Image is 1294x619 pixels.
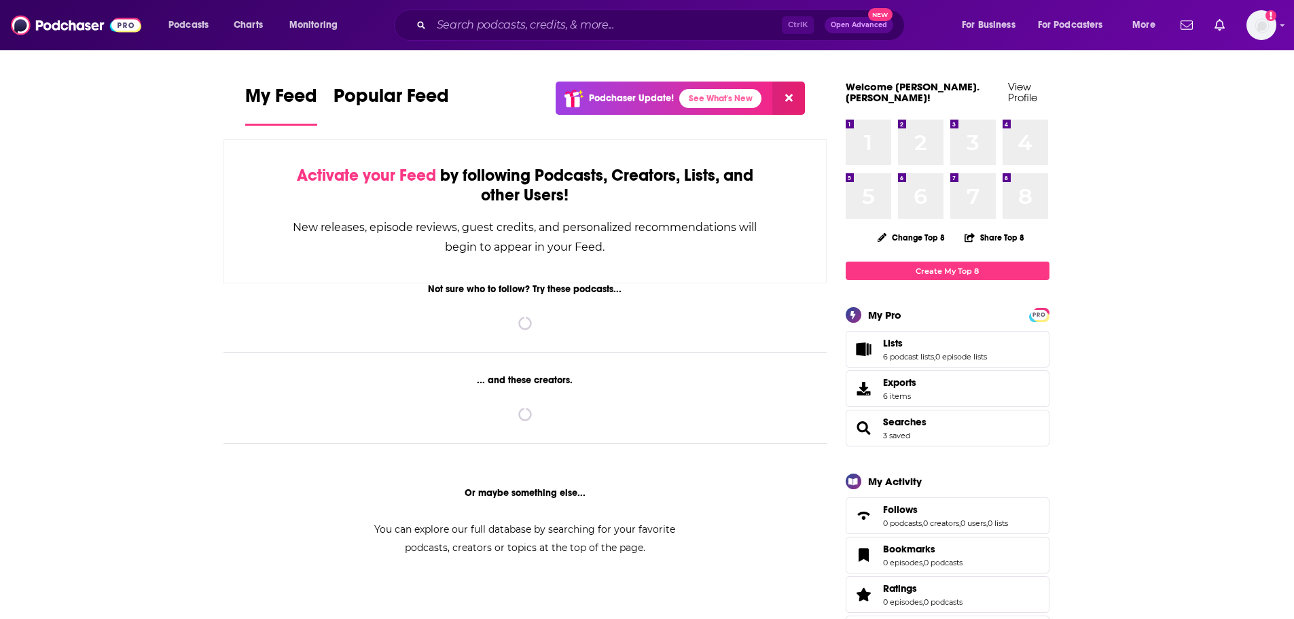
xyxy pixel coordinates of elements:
button: open menu [159,14,226,36]
div: New releases, episode reviews, guest credits, and personalized recommendations will begin to appe... [292,217,759,257]
a: Welcome [PERSON_NAME].[PERSON_NAME]! [846,80,980,104]
a: 0 podcasts [924,558,963,567]
a: 0 episodes [883,597,922,607]
a: 0 users [960,518,986,528]
button: Show profile menu [1246,10,1276,40]
span: , [986,518,988,528]
a: Lists [850,340,878,359]
img: User Profile [1246,10,1276,40]
span: Bookmarks [846,537,1049,573]
span: Bookmarks [883,543,935,555]
span: Logged in as hannah.bishop [1246,10,1276,40]
a: 3 saved [883,431,910,440]
a: 0 episode lists [935,352,987,361]
a: Searches [883,416,927,428]
a: View Profile [1008,80,1037,104]
span: Monitoring [289,16,338,35]
span: Open Advanced [831,22,887,29]
span: Podcasts [168,16,209,35]
a: 0 podcasts [924,597,963,607]
a: Show notifications dropdown [1209,14,1230,37]
a: Show notifications dropdown [1175,14,1198,37]
div: You can explore our full database by searching for your favorite podcasts, creators or topics at ... [358,520,692,557]
a: PRO [1031,309,1047,319]
a: Follows [883,503,1008,516]
span: Popular Feed [334,84,449,116]
svg: Add a profile image [1265,10,1276,21]
a: Bookmarks [883,543,963,555]
span: Searches [846,410,1049,446]
button: open menu [952,14,1032,36]
a: 0 lists [988,518,1008,528]
span: More [1132,16,1155,35]
div: Search podcasts, credits, & more... [407,10,918,41]
img: Podchaser - Follow, Share and Rate Podcasts [11,12,141,38]
a: Charts [225,14,271,36]
button: open menu [1029,14,1123,36]
div: My Pro [868,308,901,321]
span: Ratings [883,582,917,595]
a: Bookmarks [850,546,878,565]
span: My Feed [245,84,317,116]
a: 0 episodes [883,558,922,567]
p: Podchaser Update! [589,92,674,104]
span: , [922,558,924,567]
span: Ctrl K [782,16,814,34]
span: For Business [962,16,1016,35]
span: Exports [850,379,878,398]
span: Ratings [846,576,1049,613]
button: open menu [280,14,355,36]
span: , [934,352,935,361]
div: Not sure who to follow? Try these podcasts... [223,283,827,295]
div: by following Podcasts, Creators, Lists, and other Users! [292,166,759,205]
div: My Activity [868,475,922,488]
a: Create My Top 8 [846,262,1049,280]
a: Lists [883,337,987,349]
a: Popular Feed [334,84,449,126]
button: Share Top 8 [964,224,1025,251]
span: , [959,518,960,528]
a: See What's New [679,89,761,108]
input: Search podcasts, credits, & more... [431,14,782,36]
span: , [922,597,924,607]
button: Open AdvancedNew [825,17,893,33]
span: , [922,518,923,528]
span: Lists [883,337,903,349]
a: 6 podcast lists [883,352,934,361]
span: PRO [1031,310,1047,320]
a: 0 creators [923,518,959,528]
a: My Feed [245,84,317,126]
span: For Podcasters [1038,16,1103,35]
a: Follows [850,506,878,525]
span: Activate your Feed [297,165,436,185]
div: Or maybe something else... [223,487,827,499]
span: Follows [846,497,1049,534]
a: Ratings [883,582,963,595]
div: ... and these creators. [223,374,827,386]
span: Lists [846,331,1049,368]
span: New [868,8,893,21]
span: Charts [234,16,263,35]
span: Exports [883,376,916,389]
a: 0 podcasts [883,518,922,528]
span: 6 items [883,391,916,401]
span: Follows [883,503,918,516]
button: open menu [1123,14,1172,36]
a: Searches [850,419,878,438]
a: Ratings [850,585,878,604]
button: Change Top 8 [869,229,954,246]
a: Exports [846,370,1049,407]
